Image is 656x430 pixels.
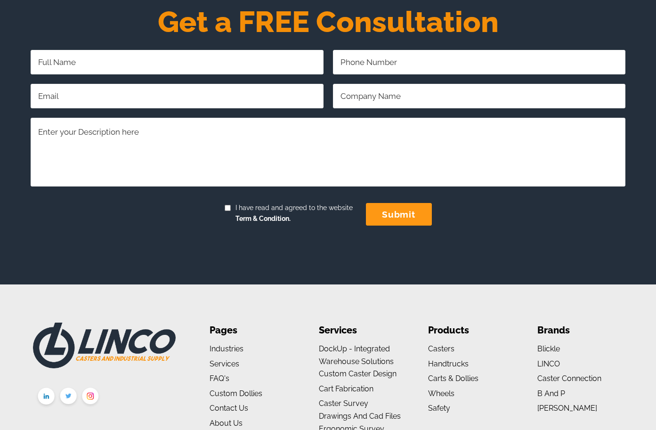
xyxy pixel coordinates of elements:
[319,399,368,408] a: Caster Survey
[24,11,632,33] h2: Get a FREE Consultation
[33,323,176,369] img: LINCO CASTERS & INDUSTRIAL SUPPLY
[428,323,514,338] li: Products
[319,412,401,421] a: Drawings and Cad Files
[210,389,262,398] a: Custom Dollies
[428,389,454,398] a: Wheels
[319,369,397,378] a: Custom Caster Design
[210,404,248,413] a: Contact Us
[428,374,478,383] a: Carts & Dollies
[210,323,295,338] li: Pages
[537,404,597,413] a: [PERSON_NAME]
[366,203,432,226] input: submit
[537,389,565,398] a: B and P
[537,359,560,368] a: LINCO
[319,323,405,338] li: Services
[210,344,243,353] a: Industries
[537,323,623,338] li: Brands
[537,344,560,353] a: Blickle
[57,386,80,409] img: twitter.png
[31,196,174,233] iframe: reCAPTCHA
[210,374,229,383] a: FAQ's
[428,404,450,413] a: Safety
[210,359,239,368] a: Services
[319,344,394,366] a: DockUp - Integrated Warehouse Solutions
[210,419,243,428] a: About us
[428,344,454,353] a: Casters
[235,215,291,222] strong: Term & Condition.
[231,203,353,225] span: I have read and agreed to the website
[80,386,102,409] img: instagram.png
[428,359,469,368] a: Handtrucks
[537,374,601,383] a: Caster Connection
[225,205,231,211] input: I have read and agreed to the websiteTerm & Condition.
[35,386,57,409] img: linkedin.png
[319,384,373,393] a: Cart Fabrication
